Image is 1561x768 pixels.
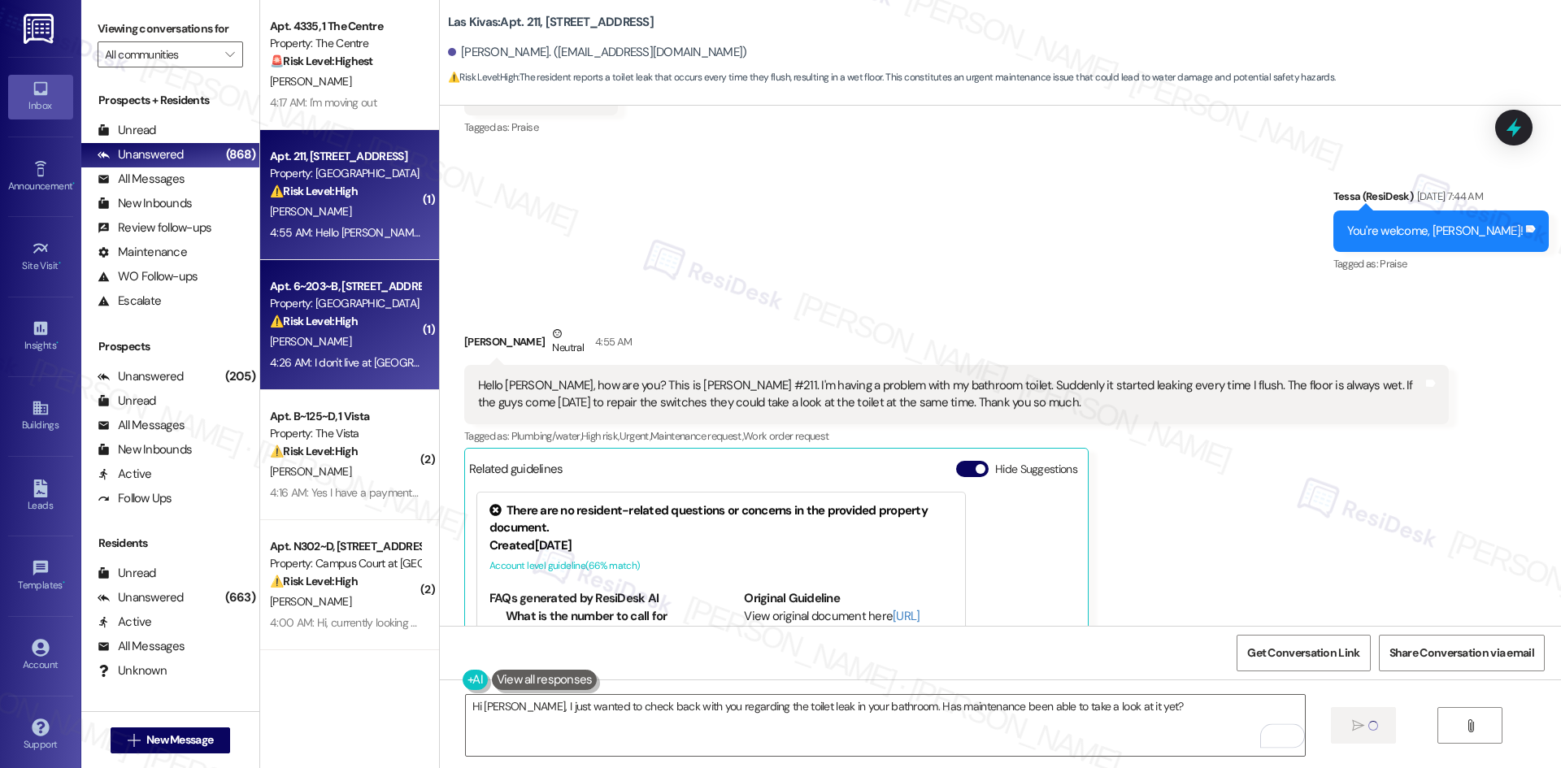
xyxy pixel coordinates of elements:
a: Templates • [8,554,73,598]
div: Apt. B~125~D, 1 Vista [270,408,420,425]
i:  [1464,719,1476,732]
div: Unanswered [98,146,184,163]
div: Property: The Vista [270,425,420,442]
span: Praise [511,120,538,134]
div: Unread [98,122,156,139]
button: Share Conversation via email [1379,635,1545,671]
div: Tagged as: [464,424,1449,448]
label: Viewing conversations for [98,16,243,41]
span: [PERSON_NAME] [270,204,351,219]
div: View original document here [744,608,953,643]
span: Get Conversation Link [1247,644,1359,662]
a: Site Visit • [8,235,73,279]
strong: ⚠️ Risk Level: High [270,184,358,198]
label: Hide Suggestions [995,461,1077,478]
span: • [63,577,65,588]
div: 4:26 AM: I don't live at [GEOGRAPHIC_DATA][PERSON_NAME] [270,355,559,370]
div: Prospects + Residents [81,92,259,109]
div: Apt. 4335, 1 The Centre [270,18,420,35]
i:  [128,734,140,747]
div: Maintenance [98,244,187,261]
button: Get Conversation Link [1237,635,1370,671]
a: Insights • [8,315,73,358]
div: Active [98,466,152,483]
div: Hello [PERSON_NAME], how are you? This is [PERSON_NAME] #211. I'm having a problem with my bathro... [478,377,1423,412]
span: Share Conversation via email [1389,644,1534,662]
div: 4:00 AM: Hi, currently looking at balance details and i'm wondering if there is anything I can do... [270,615,1030,630]
div: Unanswered [98,368,184,385]
a: Support [8,714,73,757]
div: You're welcome, [PERSON_NAME]! [1347,223,1524,240]
strong: ⚠️ Risk Level: High [448,71,518,84]
div: Unknown [98,662,167,679]
strong: 🚨 Risk Level: Highest [270,54,373,68]
span: Praise [1380,257,1407,271]
a: Inbox [8,75,73,119]
div: Apt. N302~D, [STREET_ADDRESS] [270,538,420,555]
div: Unread [98,393,156,410]
div: Active [98,614,152,631]
div: All Messages [98,171,185,188]
span: • [56,337,59,349]
div: Tagged as: [464,115,618,139]
div: (868) [222,142,259,167]
div: Property: [GEOGRAPHIC_DATA] [270,295,420,312]
div: Property: Campus Court at [GEOGRAPHIC_DATA] [270,555,420,572]
div: Tagged as: [1333,252,1550,276]
div: 4:17 AM: I'm moving out [270,95,376,110]
input: All communities [105,41,217,67]
span: • [72,178,75,189]
div: There are no resident-related questions or concerns in the provided property document. [489,502,953,537]
div: Apt. 211, [STREET_ADDRESS] [270,148,420,165]
div: Tessa (ResiDesk) [1333,188,1550,210]
div: Neutral [549,325,586,359]
div: Escalate [98,293,161,310]
span: [PERSON_NAME] [270,464,351,479]
span: New Message [146,731,213,748]
span: : The resident reports a toilet leak that occurs every time they flush, resulting in a wet floor.... [448,69,1336,86]
div: 4:55 AM [591,333,632,350]
div: Apt. 6~203~B, [STREET_ADDRESS][PERSON_NAME] [270,278,420,295]
div: (663) [221,585,259,610]
i:  [225,48,234,61]
span: [PERSON_NAME] [270,594,351,609]
div: New Inbounds [98,195,192,212]
div: All Messages [98,417,185,434]
a: Account [8,634,73,678]
div: Unread [98,565,156,582]
i:  [1352,719,1364,732]
a: Leads [8,475,73,519]
a: Buildings [8,394,73,438]
textarea: To enrich screen reader interactions, please activate Accessibility in Grammarly extension settings [466,695,1305,756]
div: (205) [221,364,259,389]
div: Review follow-ups [98,219,211,236]
div: New Inbounds [98,441,192,458]
img: ResiDesk Logo [24,14,57,44]
div: Unanswered [98,589,184,606]
span: High risk , [581,429,620,443]
span: Plumbing/water , [511,429,581,443]
div: Property: [GEOGRAPHIC_DATA] [270,165,420,182]
div: WO Follow-ups [98,268,198,285]
div: Created [DATE] [489,537,953,554]
span: [PERSON_NAME] [270,74,351,89]
div: [PERSON_NAME] [464,325,1449,365]
div: All Messages [98,638,185,655]
a: [URL][DOMAIN_NAME]… [744,608,920,641]
span: Maintenance request , [650,429,743,443]
div: [PERSON_NAME]. ([EMAIL_ADDRESS][DOMAIN_NAME]) [448,44,747,61]
b: Original Guideline [744,590,840,606]
div: Follow Ups [98,490,172,507]
b: FAQs generated by ResiDesk AI [489,590,659,606]
div: 4:16 AM: Yes I have a payment plan with [PERSON_NAME] [270,485,541,500]
span: Urgent , [620,429,650,443]
div: Property: The Centre [270,35,420,52]
div: Related guidelines [469,461,563,484]
strong: ⚠️ Risk Level: High [270,314,358,328]
div: [DATE] 7:44 AM [1413,188,1483,205]
div: Residents [81,535,259,552]
b: Las Kivas: Apt. 211, [STREET_ADDRESS] [448,14,654,31]
span: • [59,258,61,269]
span: Work order request [743,429,828,443]
strong: ⚠️ Risk Level: High [270,444,358,458]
